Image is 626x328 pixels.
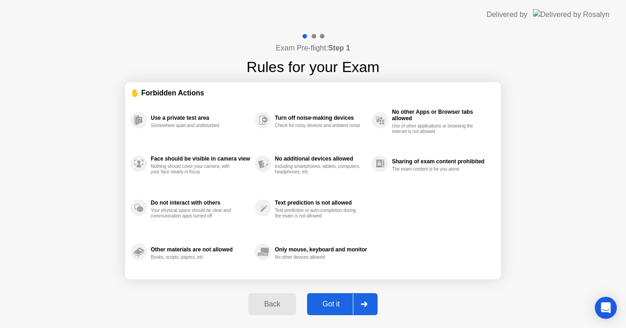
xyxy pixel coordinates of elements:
div: ✋ Forbidden Actions [131,88,495,98]
div: Other materials are not allowed [151,246,250,253]
div: The exam content is for you alone [392,167,478,172]
div: Your physical space should be clear and communication apps turned off [151,208,237,219]
h4: Exam Pre-flight: [276,43,350,54]
div: Check for noisy devices and ambient noise [275,123,362,128]
div: No additional devices allowed [275,156,367,162]
div: Only mouse, keyboard and monitor [275,246,367,253]
div: Open Intercom Messenger [595,297,617,319]
div: Got it [310,300,353,308]
div: Use a private test area [151,115,250,121]
div: Somewhere quiet and undisturbed [151,123,237,128]
h1: Rules for your Exam [247,56,379,78]
b: Step 1 [328,44,350,52]
div: Books, scripts, papers, etc [151,255,237,260]
div: Back [251,300,293,308]
div: No other devices allowed [275,255,362,260]
div: Including smartphones, tablets, computers, headphones, etc. [275,164,362,175]
button: Back [248,293,296,315]
div: Face should be visible in camera view [151,156,250,162]
button: Got it [307,293,378,315]
div: Turn off noise-making devices [275,115,367,121]
div: Sharing of exam content prohibited [392,158,491,165]
div: Use of other applications or browsing the internet is not allowed [392,123,478,134]
div: No other Apps or Browser tabs allowed [392,109,491,122]
div: Nothing should cover your camera, with your face clearly in focus [151,164,237,175]
img: Delivered by Rosalyn [533,9,610,20]
div: Delivered by [487,9,527,20]
div: Do not interact with others [151,200,250,206]
div: Text prediction or auto-completion during the exam is not allowed [275,208,362,219]
div: Text prediction is not allowed [275,200,367,206]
